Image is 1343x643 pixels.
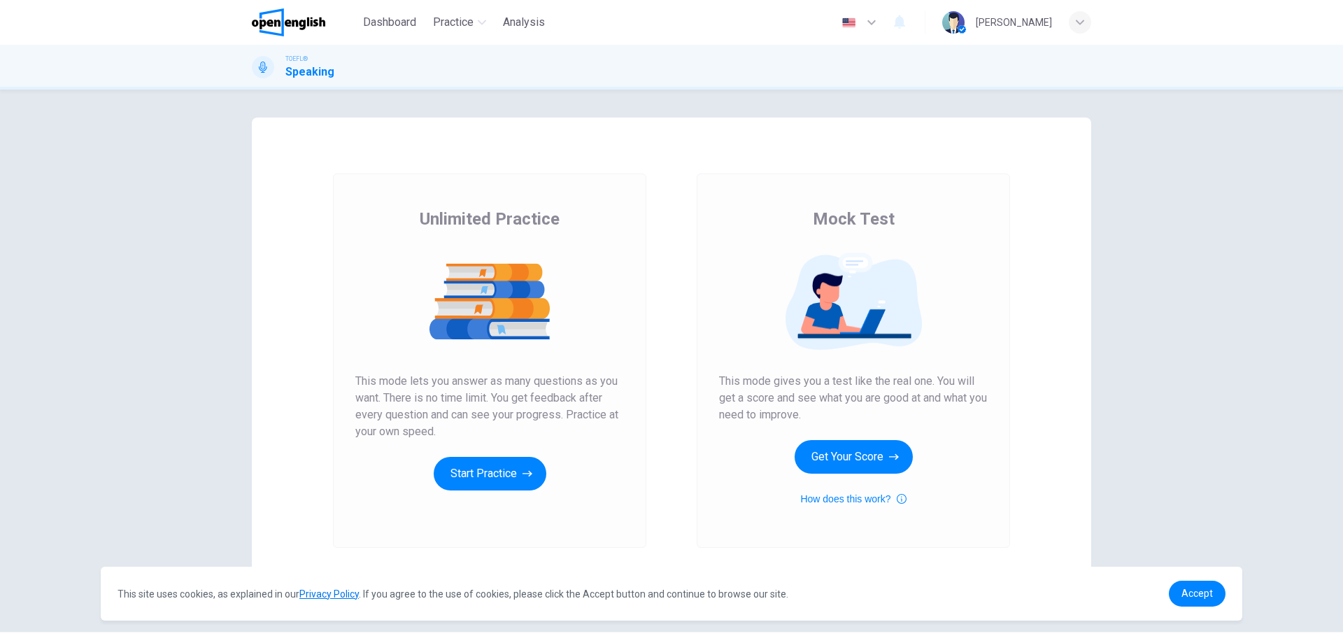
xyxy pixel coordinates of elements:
[976,14,1052,31] div: [PERSON_NAME]
[252,8,357,36] a: OpenEnglish logo
[285,54,308,64] span: TOEFL®
[800,490,906,507] button: How does this work?
[1169,581,1225,607] a: dismiss cookie message
[1181,588,1213,599] span: Accept
[795,440,913,474] button: Get Your Score
[427,10,492,35] button: Practice
[433,14,474,31] span: Practice
[363,14,416,31] span: Dashboard
[101,567,1242,621] div: cookieconsent
[285,64,334,80] h1: Speaking
[420,208,560,230] span: Unlimited Practice
[355,373,624,440] span: This mode lets you answer as many questions as you want. There is no time limit. You get feedback...
[252,8,325,36] img: OpenEnglish logo
[497,10,550,35] button: Analysis
[503,14,545,31] span: Analysis
[118,588,788,600] span: This site uses cookies, as explained in our . If you agree to the use of cookies, please click th...
[357,10,422,35] button: Dashboard
[840,17,858,28] img: en
[942,11,965,34] img: Profile picture
[813,208,895,230] span: Mock Test
[719,373,988,423] span: This mode gives you a test like the real one. You will get a score and see what you are good at a...
[299,588,359,600] a: Privacy Policy
[434,457,546,490] button: Start Practice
